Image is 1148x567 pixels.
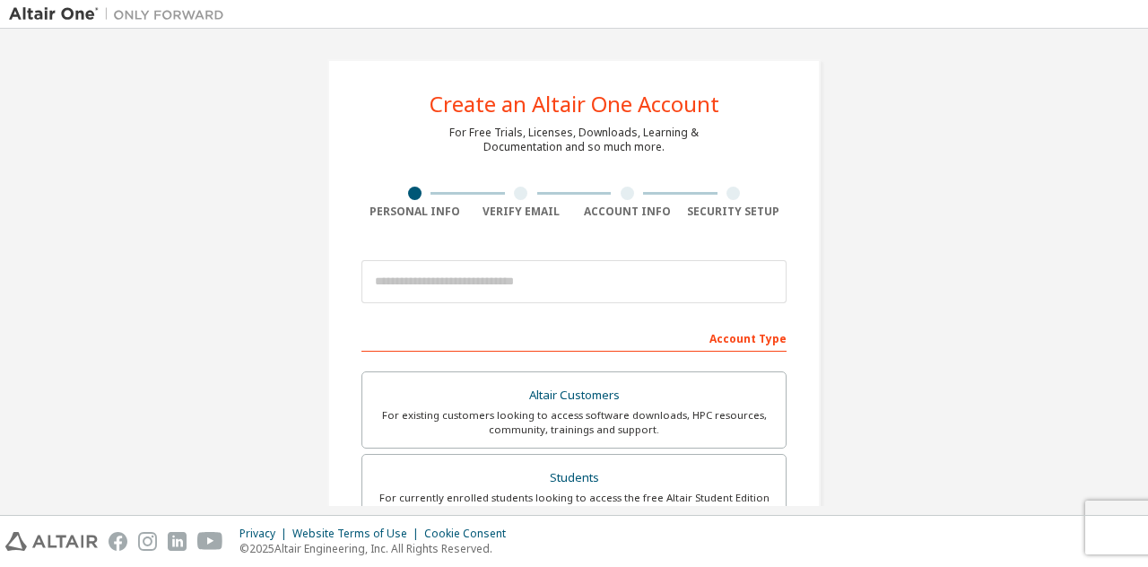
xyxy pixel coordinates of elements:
[430,93,719,115] div: Create an Altair One Account
[138,532,157,551] img: instagram.svg
[681,205,787,219] div: Security Setup
[373,383,775,408] div: Altair Customers
[109,532,127,551] img: facebook.svg
[168,532,187,551] img: linkedin.svg
[5,532,98,551] img: altair_logo.svg
[361,323,787,352] div: Account Type
[239,527,292,541] div: Privacy
[373,466,775,491] div: Students
[9,5,233,23] img: Altair One
[292,527,424,541] div: Website Terms of Use
[424,527,517,541] div: Cookie Consent
[468,205,575,219] div: Verify Email
[361,205,468,219] div: Personal Info
[239,541,517,556] p: © 2025 Altair Engineering, Inc. All Rights Reserved.
[449,126,699,154] div: For Free Trials, Licenses, Downloads, Learning & Documentation and so much more.
[373,408,775,437] div: For existing customers looking to access software downloads, HPC resources, community, trainings ...
[373,491,775,519] div: For currently enrolled students looking to access the free Altair Student Edition bundle and all ...
[574,205,681,219] div: Account Info
[197,532,223,551] img: youtube.svg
